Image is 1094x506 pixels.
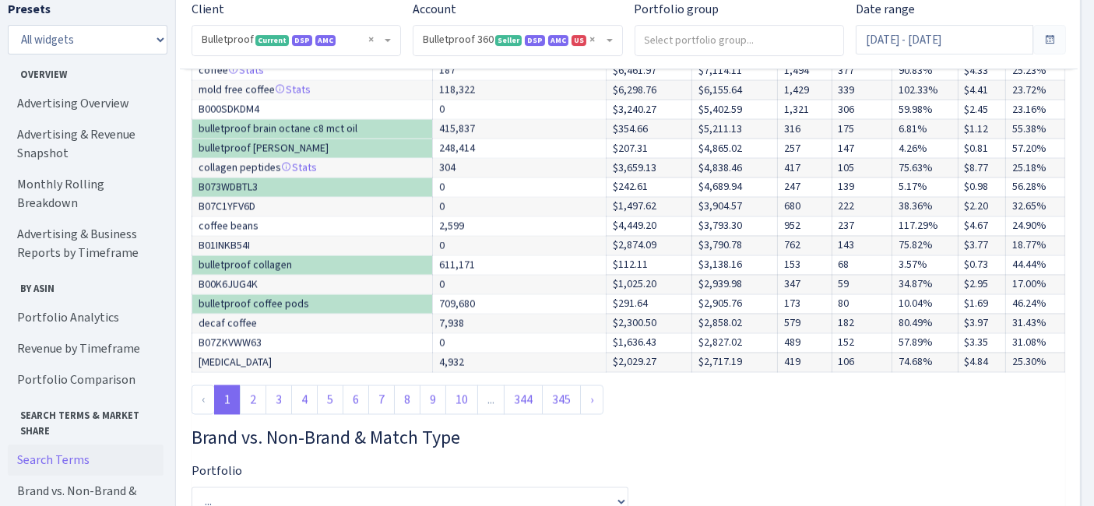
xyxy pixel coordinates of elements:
td: $1,025.20 [607,275,692,294]
span: Bulletproof <span class="badge badge-success">Current</span><span class="badge badge-primary">DSP... [192,26,400,55]
td: $112.11 [607,255,692,275]
td: $3.35 [958,333,1006,353]
td: 23.72% [1006,81,1065,100]
td: 10.04% [892,294,958,314]
span: AMC [548,35,568,46]
td: $1,636.43 [607,333,692,353]
a: Portfolio Analytics [8,302,164,333]
a: Portfolio Comparison [8,364,164,395]
a: Monthly Rolling Breakdown [8,169,164,219]
td: $207.31 [607,139,692,159]
td: $8.77 [958,159,1006,178]
td: $6,155.64 [692,81,778,100]
td: 339 [832,81,892,100]
a: 6 [343,385,369,415]
td: 0 [433,178,607,198]
input: Select portfolio group... [635,26,844,54]
td: coffee [192,61,433,81]
td: $0.81 [958,139,1006,159]
td: 173 [778,294,832,314]
td: 147 [832,139,892,159]
a: 7 [368,385,395,415]
td: 59 [832,275,892,294]
td: 153 [778,255,832,275]
a: 4 [291,385,318,415]
a: Stats [281,160,317,175]
td: 680 [778,198,832,217]
td: $3,659.13 [607,159,692,178]
td: 57.20% [1006,139,1065,159]
td: $5,402.59 [692,100,778,120]
td: 1,494 [778,61,832,81]
td: $2.20 [958,198,1006,217]
td: 7,938 [433,314,607,333]
td: B07ZKVWW63 [192,333,433,353]
td: $1,497.62 [607,198,692,217]
span: By ASIN [9,275,163,296]
td: $4.67 [958,216,1006,236]
td: 257 [778,139,832,159]
td: 306 [832,100,892,120]
span: Bulletproof 360 <span class="badge badge-success">Seller</span><span class="badge badge-primary">... [423,32,603,47]
span: Overview [9,61,163,82]
td: 32.65% [1006,198,1065,217]
td: 0 [433,236,607,255]
span: Bulletproof 360 <span class="badge badge-success">Seller</span><span class="badge badge-primary">... [413,26,621,55]
span: 1 [214,385,241,415]
td: 709,680 [433,294,607,314]
td: 611,171 [433,255,607,275]
td: 247 [778,178,832,198]
td: $2,717.19 [692,353,778,372]
td: $7,114.11 [692,61,778,81]
a: Advertising & Business Reports by Timeframe [8,219,164,269]
td: 4,932 [433,353,607,372]
span: DSP [525,35,545,46]
span: Search Terms & Market Share [9,402,163,437]
td: 3.57% [892,255,958,275]
td: 1,429 [778,81,832,100]
td: $3,790.78 [692,236,778,255]
td: 25.30% [1006,353,1065,372]
td: 105 [832,159,892,178]
a: Stats [228,63,264,78]
a: 3 [266,385,292,415]
td: 118,322 [433,81,607,100]
td: coffee beans [192,216,433,236]
td: 80.49% [892,314,958,333]
td: 31.08% [1006,333,1065,353]
td: 0 [433,198,607,217]
td: $2,939.98 [692,275,778,294]
td: 417 [778,159,832,178]
td: 6.81% [892,120,958,139]
td: 18.77% [1006,236,1065,255]
td: 237 [832,216,892,236]
td: $4,838.46 [692,159,778,178]
td: 304 [433,159,607,178]
a: Advertising & Revenue Snapshot [8,119,164,169]
td: 248,414 [433,139,607,159]
td: B00K6JUG4K [192,275,433,294]
li: « Previous [192,385,215,415]
td: $4.41 [958,81,1006,100]
td: 2,599 [433,216,607,236]
td: 74.68% [892,353,958,372]
td: 57.89% [892,333,958,353]
td: 25.18% [1006,159,1065,178]
td: 152 [832,333,892,353]
td: $2,029.27 [607,353,692,372]
td: $1.12 [958,120,1006,139]
td: 68 [832,255,892,275]
td: $6,298.76 [607,81,692,100]
td: decaf coffee [192,314,433,333]
td: 952 [778,216,832,236]
td: $3.77 [958,236,1006,255]
td: 377 [832,61,892,81]
a: 2 [240,385,266,415]
td: $4,689.94 [692,178,778,198]
a: 344 [504,385,543,415]
td: 59.98% [892,100,958,120]
td: 56.28% [1006,178,1065,198]
span: AMC [315,35,336,46]
span: Seller [495,35,522,46]
a: Stats [275,83,311,97]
